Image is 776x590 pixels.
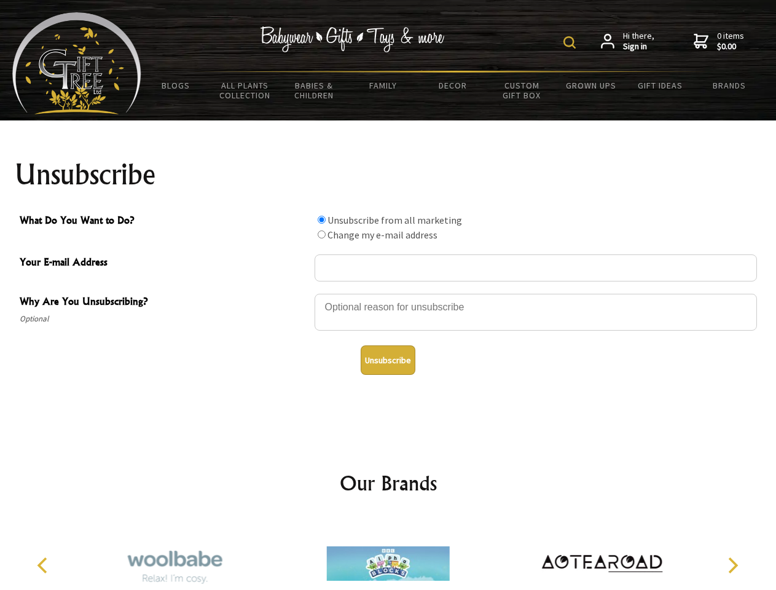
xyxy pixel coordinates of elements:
[20,312,308,326] span: Optional
[315,294,757,331] textarea: Why Are You Unsubscribing?
[601,31,654,52] a: Hi there,Sign in
[15,160,762,189] h1: Unsubscribe
[487,73,557,108] a: Custom Gift Box
[695,73,764,98] a: Brands
[261,26,445,52] img: Babywear - Gifts - Toys & more
[20,254,308,272] span: Your E-mail Address
[556,73,625,98] a: Grown Ups
[694,31,744,52] a: 0 items$0.00
[719,552,746,579] button: Next
[141,73,211,98] a: BLOGS
[349,73,418,98] a: Family
[25,468,752,498] h2: Our Brands
[625,73,695,98] a: Gift Ideas
[418,73,487,98] a: Decor
[327,229,437,241] label: Change my e-mail address
[211,73,280,108] a: All Plants Collection
[717,30,744,52] span: 0 items
[315,254,757,281] input: Your E-mail Address
[361,345,415,375] button: Unsubscribe
[318,230,326,238] input: What Do You Want to Do?
[623,41,654,52] strong: Sign in
[20,213,308,230] span: What Do You Want to Do?
[20,294,308,312] span: Why Are You Unsubscribing?
[31,552,58,579] button: Previous
[623,31,654,52] span: Hi there,
[318,216,326,224] input: What Do You Want to Do?
[717,41,744,52] strong: $0.00
[563,36,576,49] img: product search
[12,12,141,114] img: Babyware - Gifts - Toys and more...
[280,73,349,108] a: Babies & Children
[327,214,462,226] label: Unsubscribe from all marketing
